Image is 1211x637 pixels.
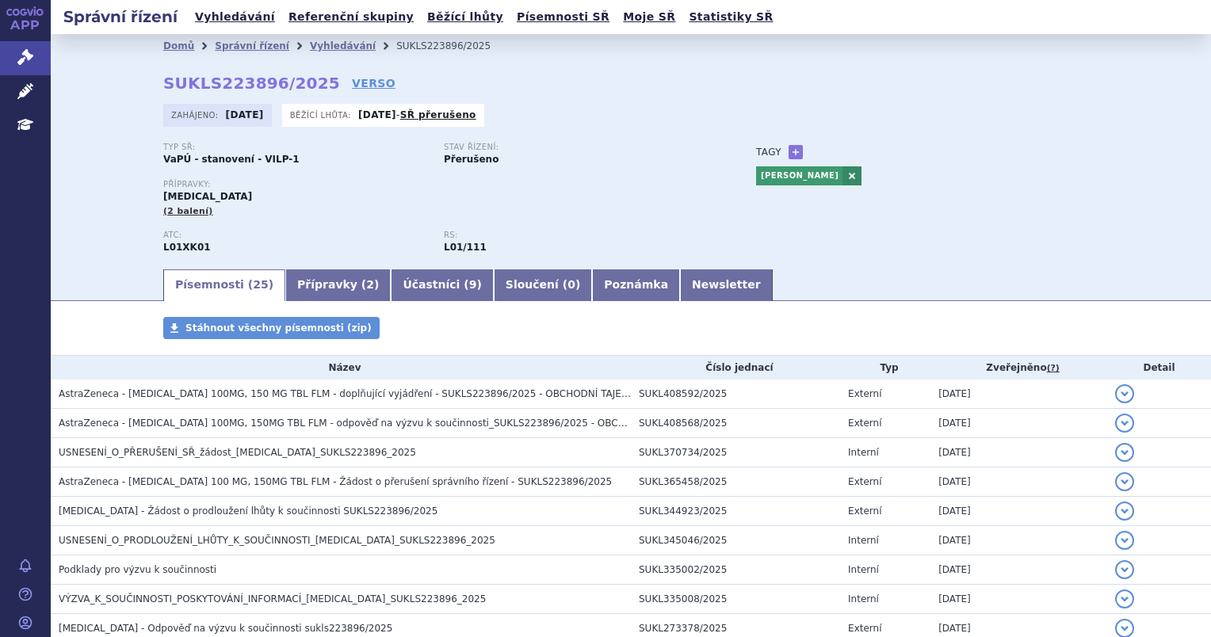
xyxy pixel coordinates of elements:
[190,6,280,28] a: Vyhledávání
[1115,560,1134,579] button: detail
[226,109,264,120] strong: [DATE]
[366,278,374,291] span: 2
[163,269,285,301] a: Písemnosti (25)
[631,467,840,497] td: SUKL365458/2025
[1047,363,1060,374] abbr: (?)
[163,74,340,93] strong: SUKLS223896/2025
[163,206,213,216] span: (2 balení)
[631,555,840,585] td: SUKL335002/2025
[494,269,592,301] a: Sloučení (0)
[444,154,499,165] strong: Přerušeno
[848,476,881,487] span: Externí
[163,317,380,339] a: Stáhnout všechny písemnosti (zip)
[290,109,354,121] span: Běžící lhůta:
[59,535,495,546] span: USNESENÍ_O_PRODLOUŽENÍ_LHŮTY_K_SOUČINNOSTI_LYNPARZA_SUKLS223896_2025
[930,526,1107,555] td: [DATE]
[631,380,840,409] td: SUKL408592/2025
[358,109,396,120] strong: [DATE]
[1107,356,1211,380] th: Detail
[680,269,773,301] a: Newsletter
[592,269,680,301] a: Poznámka
[163,40,194,51] a: Domů
[756,166,842,185] a: [PERSON_NAME]
[512,6,614,28] a: Písemnosti SŘ
[51,6,190,28] h2: Správní řízení
[358,109,476,121] p: -
[352,75,395,91] a: VERSO
[848,418,881,429] span: Externí
[469,278,477,291] span: 9
[848,505,881,517] span: Externí
[631,409,840,438] td: SUKL408568/2025
[567,278,575,291] span: 0
[930,497,1107,526] td: [DATE]
[848,388,881,399] span: Externí
[930,380,1107,409] td: [DATE]
[631,585,840,614] td: SUKL335008/2025
[631,356,840,380] th: Číslo jednací
[163,154,300,165] strong: VaPÚ - stanovení - VILP-1
[930,409,1107,438] td: [DATE]
[185,322,372,334] span: Stáhnout všechny písemnosti (zip)
[848,623,881,634] span: Externí
[215,40,289,51] a: Správní řízení
[848,564,879,575] span: Interní
[285,269,391,301] a: Přípravky (2)
[848,447,879,458] span: Interní
[310,40,376,51] a: Vyhledávání
[163,191,252,202] span: [MEDICAL_DATA]
[840,356,930,380] th: Typ
[400,109,476,120] a: SŘ přerušeno
[59,418,703,429] span: AstraZeneca - LYNPARZA 100MG, 150MG TBL FLM - odpověď na výzvu k součinnosti_SUKLS223896/2025 - O...
[59,593,486,605] span: VÝZVA_K_SOUČINNOSTI_POSKYTOVÁNÍ_INFORMACÍ_LYNPARZA_SUKLS223896_2025
[422,6,508,28] a: Běžící lhůty
[1115,443,1134,462] button: detail
[618,6,680,28] a: Moje SŘ
[756,143,781,162] h3: Tagy
[444,143,709,152] p: Stav řízení:
[59,447,416,458] span: USNESENÍ_O_PŘERUŠENÍ_SŘ_žádost_LYNPARZA_SUKLS223896_2025
[396,34,511,58] li: SUKLS223896/2025
[253,278,268,291] span: 25
[930,356,1107,380] th: Zveřejněno
[930,467,1107,497] td: [DATE]
[1115,384,1134,403] button: detail
[930,555,1107,585] td: [DATE]
[59,623,392,634] span: LYNPARZA - Odpověď na výzvu k součinnosti sukls223896/2025
[1115,502,1134,521] button: detail
[631,526,840,555] td: SUKL345046/2025
[1115,472,1134,491] button: detail
[1115,414,1134,433] button: detail
[163,242,211,253] strong: OLAPARIB
[848,535,879,546] span: Interní
[848,593,879,605] span: Interní
[1115,589,1134,608] button: detail
[444,242,487,253] strong: olaparib tbl.
[284,6,418,28] a: Referenční skupiny
[163,143,428,152] p: Typ SŘ:
[163,180,724,189] p: Přípravky:
[51,356,631,380] th: Název
[930,438,1107,467] td: [DATE]
[684,6,777,28] a: Statistiky SŘ
[163,231,428,240] p: ATC:
[1115,531,1134,550] button: detail
[391,269,493,301] a: Účastníci (9)
[631,497,840,526] td: SUKL344923/2025
[59,476,612,487] span: AstraZeneca - LYNPARZA 100 MG, 150MG TBL FLM - Žádost o přerušení správního řízení - SUKLS223896/...
[59,564,216,575] span: Podklady pro výzvu k součinnosti
[171,109,221,121] span: Zahájeno:
[631,438,840,467] td: SUKL370734/2025
[930,585,1107,614] td: [DATE]
[59,388,651,399] span: AstraZeneca - LYNPARZA 100MG, 150 MG TBL FLM - doplňující vyjádření - SUKLS223896/2025 - OBCHODNÍ...
[59,505,437,517] span: LYNPARZA - Žádost o prodloužení lhůty k součinnosti SUKLS223896/2025
[789,145,803,159] a: +
[444,231,709,240] p: RS:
